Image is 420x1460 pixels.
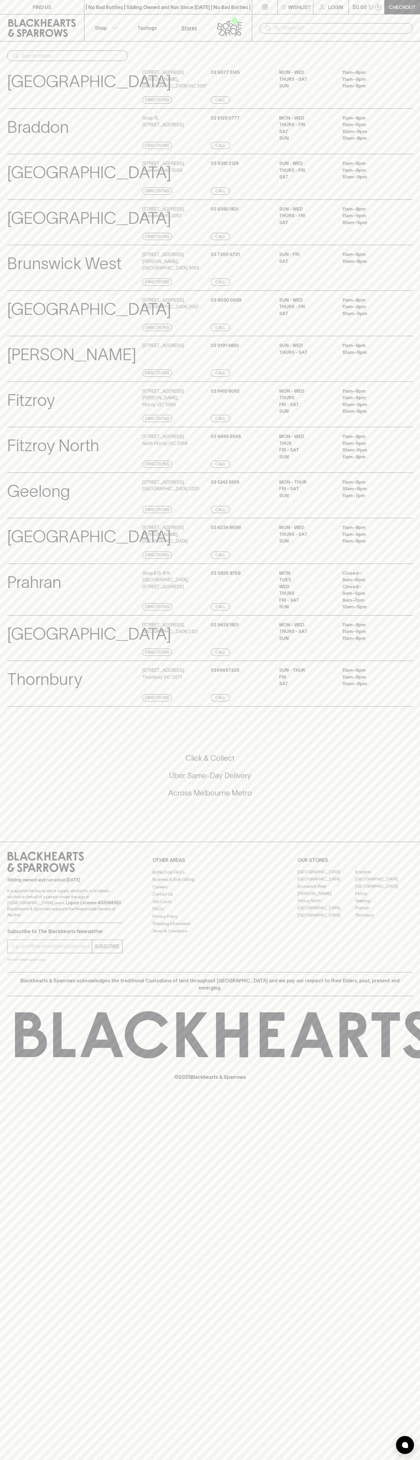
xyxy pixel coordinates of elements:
p: 10am – 9pm [342,447,396,454]
a: Tastings [126,14,168,41]
p: SUN - FRI [279,251,333,258]
a: Shipping Information [153,920,268,927]
p: 03 9381 2129 [211,160,239,167]
p: 11am – 8pm [342,479,396,486]
p: [GEOGRAPHIC_DATA] [7,524,171,549]
p: [STREET_ADDRESS][PERSON_NAME] , [GEOGRAPHIC_DATA] VIC 3067 [142,69,209,90]
a: Call [211,96,230,104]
p: Shop 15 , [STREET_ADDRESS] [142,115,184,128]
p: [STREET_ADDRESS][PERSON_NAME] , [GEOGRAPHIC_DATA] 3055 [142,251,209,272]
p: [STREET_ADDRESS] , [GEOGRAPHIC_DATA] 3220 [142,479,199,492]
p: 11am – 8pm [342,160,396,167]
p: 03 9428 1801 [211,622,239,628]
a: FAQ's [153,905,268,913]
p: THURS - SAT [279,349,333,356]
p: 11am – 8pm [342,433,396,440]
p: 11am – 9pm [342,121,396,128]
p: Sibling owned and run since [DATE] [7,877,122,883]
p: FRI - SAT [279,401,333,408]
a: Call [211,370,230,377]
p: 0399697225 [211,667,239,674]
p: 11am – 8pm [342,83,396,90]
h5: Click & Collect [7,753,413,763]
a: Call [211,415,230,422]
p: 03 9826 8768 [211,570,240,577]
a: Contact Us [153,891,268,898]
p: 11am – 8pm [342,454,396,461]
p: 03 7300 6721 [211,251,240,258]
p: Stores [181,24,197,32]
p: 11am – 8pm [342,297,396,304]
a: Geelong [355,897,413,905]
a: [PERSON_NAME] [298,890,355,897]
p: Geelong [7,479,70,504]
a: [GEOGRAPHIC_DATA] [298,868,355,876]
a: Careers [153,883,268,890]
p: 11am – 8pm [342,635,396,642]
p: Fri [279,674,333,681]
p: SAT [279,128,333,135]
p: It is against the law to sell or supply alcohol to, or to obtain alcohol on behalf of a person un... [7,888,122,918]
p: 03 5242 8109 [211,479,239,486]
p: SUBSCRIBE [95,943,120,950]
p: SUN [279,83,333,90]
a: Directions [142,324,172,331]
p: [PERSON_NAME] [7,342,136,367]
p: 10am – 8pm [342,349,396,356]
p: SUN [279,538,333,545]
strong: Liquor License #32064953 [66,900,121,905]
p: 11am – 8pm [342,69,396,76]
p: SAT [279,258,333,265]
a: Thornbury [355,912,413,919]
p: [STREET_ADDRESS][PERSON_NAME] , [GEOGRAPHIC_DATA] [142,524,209,545]
p: Braddon [7,115,69,140]
a: Directions [142,233,172,240]
p: 11am – 8pm [342,538,396,545]
p: SUN [279,135,333,142]
p: FRI - SAT [279,597,333,604]
a: Directions [142,370,172,377]
a: Directions [142,415,172,422]
p: 02 6128 0777 [211,115,240,122]
p: 10am – 9pm [342,680,396,687]
p: Thornbury [7,667,82,692]
a: Call [211,187,230,195]
a: Call [211,142,230,149]
p: MON [279,570,333,577]
button: Shop [84,14,126,41]
p: FIND US [33,4,51,11]
p: 10am – 5pm [342,604,396,610]
a: Privacy Policy [153,913,268,920]
p: 10am – 8pm [342,485,396,492]
a: [GEOGRAPHIC_DATA] [298,905,355,912]
p: 11am – 8pm [342,667,396,674]
p: 9am – 6pm [342,590,396,597]
p: [GEOGRAPHIC_DATA] [7,69,171,94]
p: 10am – 9pm [342,128,396,135]
p: 03 9077 5145 [211,69,240,76]
p: MON - WED [279,433,333,440]
p: Fitzroy [7,388,55,413]
p: 11am – 9pm [342,303,396,310]
p: We will never spam you [7,957,122,963]
input: Search stores [22,51,123,61]
p: 11am – 8pm [342,388,396,395]
p: [GEOGRAPHIC_DATA] [7,297,171,322]
p: Shop 813-814 [GEOGRAPHIC_DATA] , [STREET_ADDRESS] [142,570,209,590]
input: e.g. jane@blackheartsandsparrows.com.au [12,941,92,951]
p: Subscribe to The Blackhearts Newsletter [7,928,122,935]
p: 11am – 7pm [342,492,396,499]
p: WED [279,583,333,590]
h5: Uber Same-Day Delivery [7,771,413,780]
p: FRI - SAT [279,447,333,454]
p: Blackhearts & Sparrows acknowledges the traditional Custodians of land throughout [GEOGRAPHIC_DAT... [12,977,408,991]
p: OTHER AREAS [153,856,268,864]
p: $0.00 [352,4,367,11]
p: SUN [279,408,333,415]
p: MON - WED [279,115,333,122]
h5: Across Melbourne Metro [7,788,413,798]
p: 11am – 9pm [342,212,396,219]
p: MON - WED [279,388,333,395]
a: Call [211,233,230,240]
p: 11am – 8pm [342,115,396,122]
